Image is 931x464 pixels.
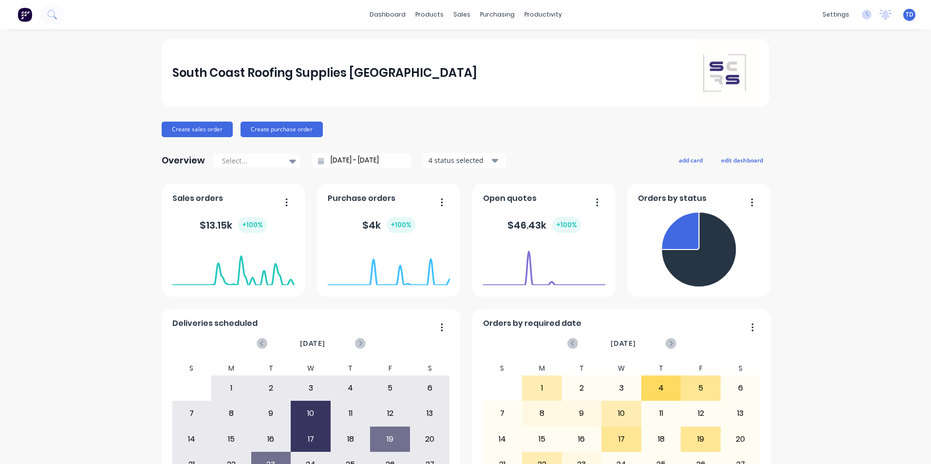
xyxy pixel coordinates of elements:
[162,122,233,137] button: Create sales order
[300,338,325,349] span: [DATE]
[172,193,223,204] span: Sales orders
[291,361,331,375] div: W
[387,217,415,233] div: + 100 %
[212,427,251,451] div: 15
[371,427,410,451] div: 19
[172,361,212,375] div: S
[410,427,449,451] div: 20
[291,376,330,400] div: 3
[681,401,720,426] div: 12
[721,361,761,375] div: S
[172,63,477,83] div: South Coast Roofing Supplies [GEOGRAPHIC_DATA]
[362,217,415,233] div: $ 4k
[291,427,330,451] div: 17
[562,427,601,451] div: 16
[483,193,537,204] span: Open quotes
[291,401,330,426] div: 10
[642,401,681,426] div: 11
[172,401,211,426] div: 7
[238,217,267,233] div: + 100 %
[371,401,410,426] div: 12
[681,361,721,375] div: F
[522,427,561,451] div: 15
[715,154,769,166] button: edit dashboard
[410,376,449,400] div: 6
[602,376,641,400] div: 3
[681,427,720,451] div: 19
[172,427,211,451] div: 14
[721,376,760,400] div: 6
[365,7,410,22] a: dashboard
[212,401,251,426] div: 8
[642,427,681,451] div: 18
[522,401,561,426] div: 8
[331,401,370,426] div: 11
[371,376,410,400] div: 5
[638,193,707,204] span: Orders by status
[522,376,561,400] div: 1
[721,401,760,426] div: 13
[641,361,681,375] div: T
[211,361,251,375] div: M
[562,361,602,375] div: T
[602,427,641,451] div: 17
[552,217,581,233] div: + 100 %
[331,376,370,400] div: 4
[522,361,562,375] div: M
[520,7,567,22] div: productivity
[331,427,370,451] div: 18
[331,361,371,375] div: T
[906,10,913,19] span: TD
[601,361,641,375] div: W
[721,427,760,451] div: 20
[252,376,291,400] div: 2
[328,193,395,204] span: Purchase orders
[410,361,450,375] div: S
[370,361,410,375] div: F
[690,39,759,107] img: South Coast Roofing Supplies Southern Highlands
[562,376,601,400] div: 2
[562,401,601,426] div: 9
[642,376,681,400] div: 4
[212,376,251,400] div: 1
[818,7,854,22] div: settings
[241,122,323,137] button: Create purchase order
[483,427,522,451] div: 14
[507,217,581,233] div: $ 46.43k
[475,7,520,22] div: purchasing
[252,401,291,426] div: 9
[18,7,32,22] img: Factory
[448,7,475,22] div: sales
[672,154,709,166] button: add card
[251,361,291,375] div: T
[611,338,636,349] span: [DATE]
[602,401,641,426] div: 10
[483,401,522,426] div: 7
[162,151,205,170] div: Overview
[423,153,506,168] button: 4 status selected
[410,7,448,22] div: products
[252,427,291,451] div: 16
[200,217,267,233] div: $ 13.15k
[483,361,522,375] div: S
[681,376,720,400] div: 5
[428,155,490,165] div: 4 status selected
[410,401,449,426] div: 13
